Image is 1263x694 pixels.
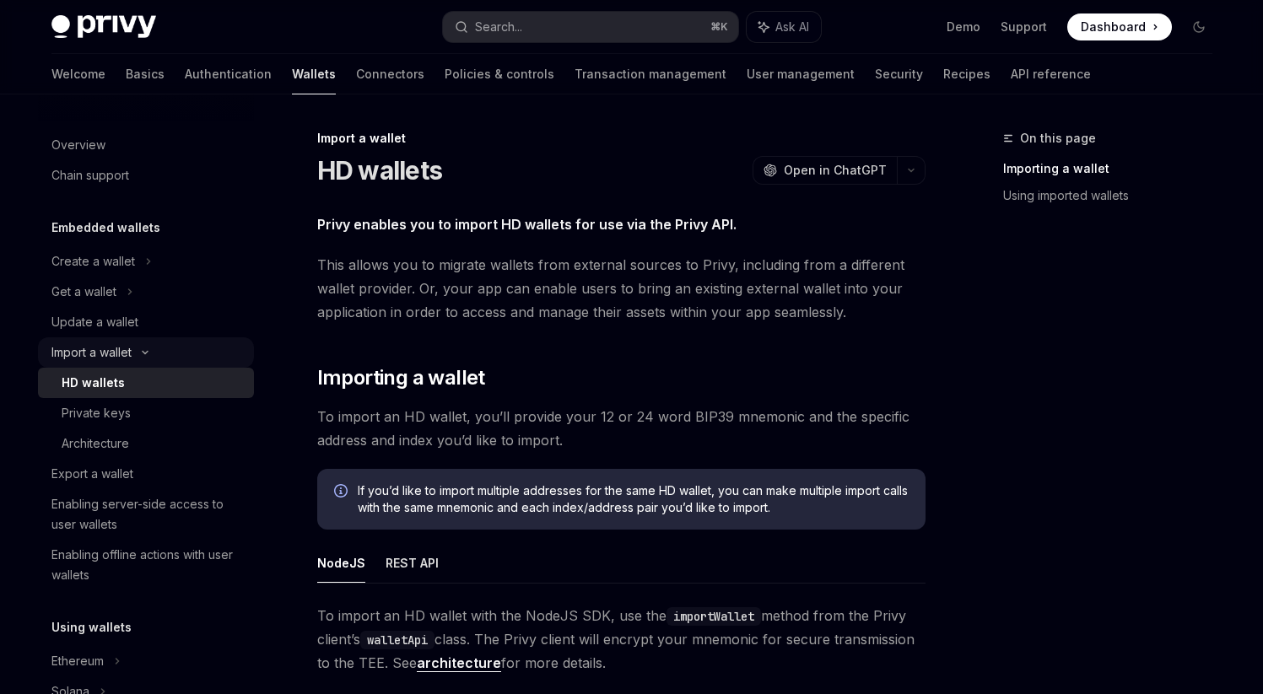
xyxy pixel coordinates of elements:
[51,135,105,155] div: Overview
[51,218,160,238] h5: Embedded wallets
[710,20,728,34] span: ⌘ K
[38,398,254,428] a: Private keys
[62,373,125,393] div: HD wallets
[753,156,897,185] button: Open in ChatGPT
[784,162,887,179] span: Open in ChatGPT
[38,130,254,160] a: Overview
[317,155,443,186] h1: HD wallets
[51,494,244,535] div: Enabling server-side access to user wallets
[317,543,365,583] button: NodeJS
[51,282,116,302] div: Get a wallet
[943,54,990,94] a: Recipes
[417,654,501,672] a: architecture
[38,368,254,398] a: HD wallets
[51,464,133,484] div: Export a wallet
[1067,13,1172,40] a: Dashboard
[360,631,434,649] code: walletApi
[1020,128,1096,148] span: On this page
[575,54,726,94] a: Transaction management
[667,607,761,626] code: importWallet
[443,12,738,42] button: Search...⌘K
[317,364,485,391] span: Importing a wallet
[51,545,244,585] div: Enabling offline actions with user wallets
[51,54,105,94] a: Welcome
[51,312,138,332] div: Update a wallet
[38,428,254,459] a: Architecture
[185,54,272,94] a: Authentication
[386,543,439,583] button: REST API
[475,17,522,37] div: Search...
[358,482,909,516] span: If you’d like to import multiple addresses for the same HD wallet, you can make multiple import c...
[38,489,254,540] a: Enabling server-side access to user wallets
[1001,19,1047,35] a: Support
[51,251,135,272] div: Create a wallet
[875,54,923,94] a: Security
[62,433,129,454] div: Architecture
[51,165,129,186] div: Chain support
[126,54,165,94] a: Basics
[51,15,156,39] img: dark logo
[51,342,132,363] div: Import a wallet
[292,54,336,94] a: Wallets
[38,160,254,191] a: Chain support
[317,216,737,233] strong: Privy enables you to import HD wallets for use via the Privy API.
[317,604,926,675] span: To import an HD wallet with the NodeJS SDK, use the method from the Privy client’s class. The Pri...
[947,19,980,35] a: Demo
[51,651,104,671] div: Ethereum
[38,540,254,590] a: Enabling offline actions with user wallets
[747,54,855,94] a: User management
[38,307,254,337] a: Update a wallet
[775,19,809,35] span: Ask AI
[1081,19,1146,35] span: Dashboard
[317,130,926,147] div: Import a wallet
[747,12,821,42] button: Ask AI
[1011,54,1091,94] a: API reference
[1003,182,1226,209] a: Using imported wallets
[1003,155,1226,182] a: Importing a wallet
[445,54,554,94] a: Policies & controls
[317,405,926,452] span: To import an HD wallet, you’ll provide your 12 or 24 word BIP39 mnemonic and the specific address...
[51,617,132,638] h5: Using wallets
[317,253,926,324] span: This allows you to migrate wallets from external sources to Privy, including from a different wal...
[38,459,254,489] a: Export a wallet
[1185,13,1212,40] button: Toggle dark mode
[62,403,131,423] div: Private keys
[334,484,351,501] svg: Info
[356,54,424,94] a: Connectors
